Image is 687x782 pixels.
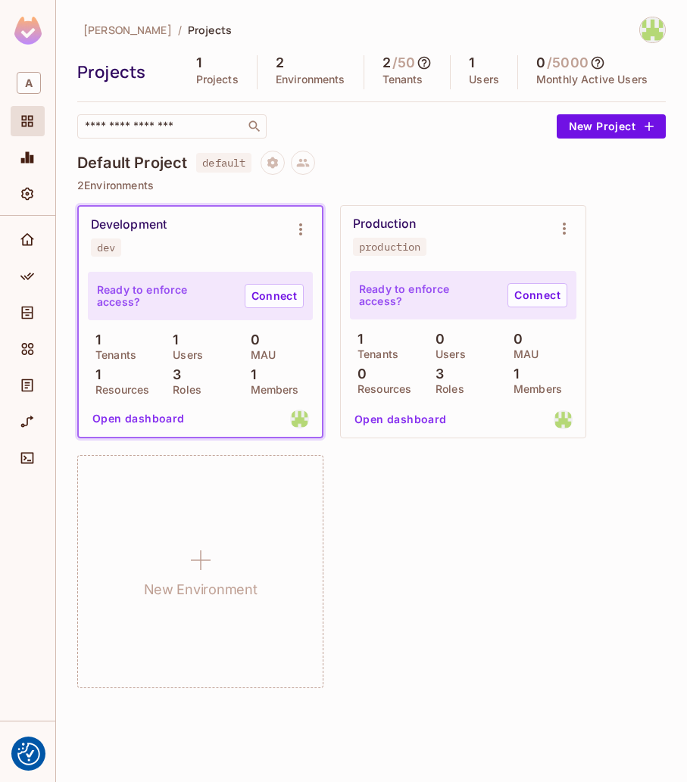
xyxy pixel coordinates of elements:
[165,349,203,361] p: Users
[196,153,251,173] span: default
[196,55,201,70] h5: 1
[428,366,444,382] p: 3
[97,241,115,254] div: dev
[286,214,316,245] button: Environment settings
[88,349,136,361] p: Tenants
[276,73,345,86] p: Environments
[350,332,363,347] p: 1
[428,348,466,360] p: Users
[549,213,579,244] button: Environment settings
[243,367,256,382] p: 1
[428,383,464,395] p: Roles
[290,410,309,428] img: alexnigl@gmail.com
[11,106,45,136] div: Projects
[428,332,445,347] p: 0
[359,241,420,253] div: production
[554,410,573,429] img: alexnigl@gmail.com
[11,370,45,400] div: Audit Log
[276,55,284,70] h5: 2
[350,348,398,360] p: Tenants
[11,298,45,328] div: Directory
[17,743,40,765] button: Consent Preferences
[536,73,648,86] p: Monthly Active Users
[353,217,416,232] div: Production
[506,383,562,395] p: Members
[640,17,665,42] img: Alexander Nigl
[350,366,367,382] p: 0
[243,349,276,361] p: MAU
[188,23,232,37] span: Projects
[97,284,233,308] p: Ready to enforce access?
[392,55,415,70] h5: / 50
[359,283,495,307] p: Ready to enforce access?
[11,225,45,255] div: Home
[77,154,187,172] h4: Default Project
[383,55,391,70] h5: 2
[536,55,545,70] h5: 0
[547,55,589,70] h5: / 5000
[88,332,101,347] p: 1
[11,142,45,173] div: Monitoring
[469,73,499,86] p: Users
[77,179,666,192] p: 2 Environments
[14,17,42,45] img: SReyMgAAAABJRU5ErkJggg==
[91,217,167,232] div: Development
[11,261,45,291] div: Policy
[557,114,666,139] button: New Project
[88,367,101,382] p: 1
[506,366,519,382] p: 1
[17,72,41,94] span: A
[178,23,182,37] li: /
[83,23,172,37] span: [PERSON_NAME]
[165,367,181,382] p: 3
[506,348,539,360] p: MAU
[11,734,45,764] div: Help & Updates
[17,743,40,765] img: Revisit consent button
[507,283,567,307] a: Connect
[11,66,45,100] div: Workspace: Alexander
[243,332,260,347] p: 0
[88,384,149,396] p: Resources
[506,332,523,347] p: 0
[165,384,201,396] p: Roles
[165,332,178,347] p: 1
[86,407,191,431] button: Open dashboard
[469,55,474,70] h5: 1
[11,334,45,364] div: Elements
[261,158,285,173] span: Project settings
[383,73,423,86] p: Tenants
[11,179,45,209] div: Settings
[243,384,299,396] p: Members
[11,443,45,473] div: Connect
[11,407,45,437] div: URL Mapping
[196,73,239,86] p: Projects
[350,383,411,395] p: Resources
[348,407,453,432] button: Open dashboard
[77,61,170,83] div: Projects
[144,578,258,601] h1: New Environment
[245,284,304,308] a: Connect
